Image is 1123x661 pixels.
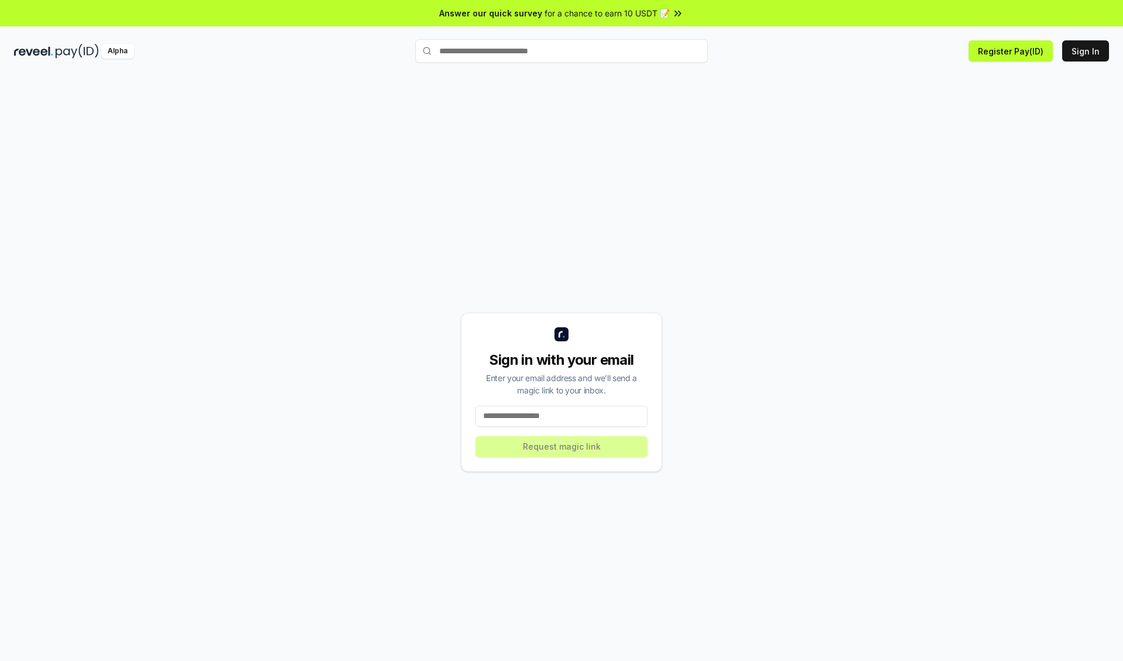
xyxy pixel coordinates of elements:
img: logo_small [554,327,569,341]
span: Answer our quick survey [439,7,542,19]
img: reveel_dark [14,44,53,59]
button: Sign In [1062,40,1109,61]
div: Alpha [101,44,134,59]
div: Enter your email address and we’ll send a magic link to your inbox. [476,372,647,396]
button: Register Pay(ID) [969,40,1053,61]
img: pay_id [56,44,99,59]
div: Sign in with your email [476,351,647,369]
span: for a chance to earn 10 USDT 📝 [545,7,670,19]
